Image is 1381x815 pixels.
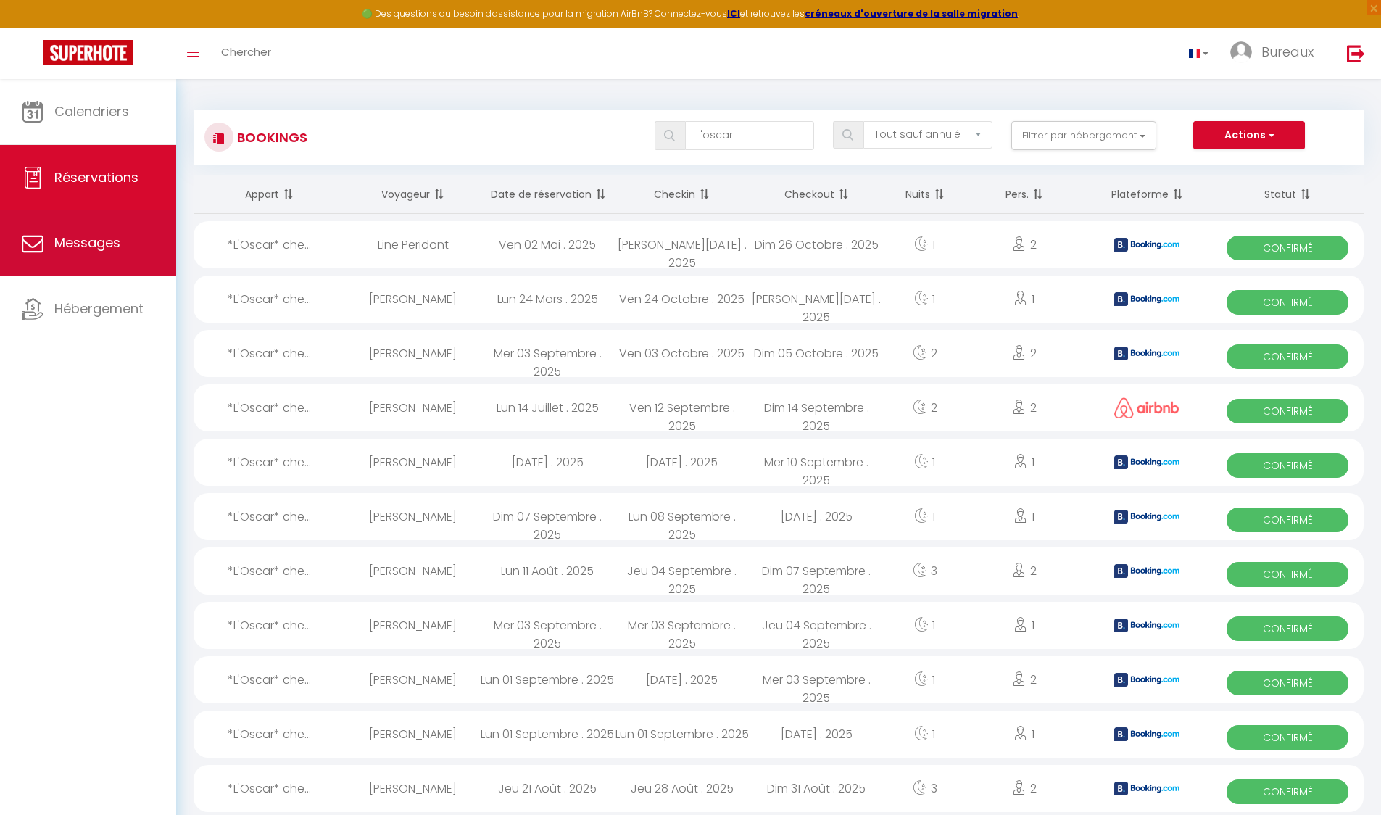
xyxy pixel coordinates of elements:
[1230,41,1252,63] img: ...
[54,168,138,186] span: Réservations
[615,175,750,214] th: Sort by checkin
[1011,121,1156,150] button: Filtrer par hébergement
[233,121,307,154] h3: Bookings
[221,44,271,59] span: Chercher
[750,175,884,214] th: Sort by checkout
[1211,175,1364,214] th: Sort by status
[727,7,740,20] a: ICI
[1261,43,1314,61] span: Bureaux
[12,6,55,49] button: Ouvrir le widget de chat LiveChat
[966,175,1082,214] th: Sort by people
[1193,121,1305,150] button: Actions
[43,40,133,65] img: Super Booking
[805,7,1018,20] a: créneaux d'ouverture de la salle migration
[685,121,814,150] input: Chercher
[54,102,129,120] span: Calendriers
[884,175,966,214] th: Sort by nights
[194,175,346,214] th: Sort by rentals
[54,233,120,252] span: Messages
[54,299,144,318] span: Hébergement
[1219,28,1332,79] a: ... Bureaux
[346,175,481,214] th: Sort by guest
[210,28,282,79] a: Chercher
[480,175,615,214] th: Sort by booking date
[1083,175,1212,214] th: Sort by channel
[1347,44,1365,62] img: logout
